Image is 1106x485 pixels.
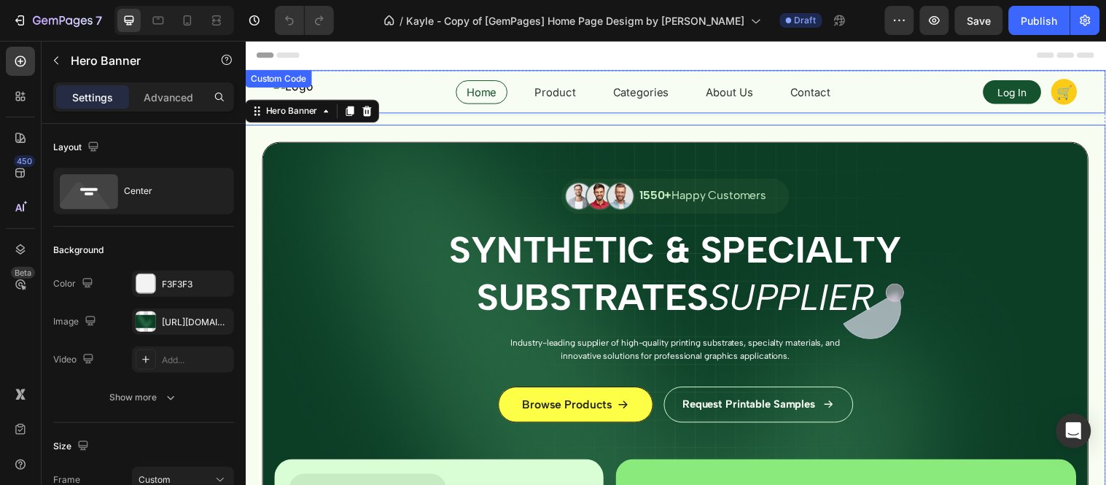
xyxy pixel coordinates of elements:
[220,300,655,314] p: Industry-leading supplier of high-quality printing substrates, specialty materials, and
[1009,6,1070,35] button: Publish
[18,65,77,78] div: Hero Banner
[236,238,472,283] strong: Substrates
[53,244,104,257] div: Background
[607,246,671,304] img: gempages_524722224448406336-303daefb-3213-4f0c-a88b-614fcb95f918.png
[406,13,745,28] span: Kayle - Copy of [GemPages] Home Page Desigm by [PERSON_NAME]
[144,90,193,105] p: Advanced
[14,155,35,167] div: 450
[1056,414,1091,449] div: Open Intercom Messenger
[401,150,434,164] strong: 1550+
[472,238,639,283] i: Supplier
[750,40,809,64] a: Log In
[400,13,403,28] span: /
[1021,13,1058,28] div: Publish
[426,352,618,388] button: <p>Request Printable Samples</p>
[72,90,113,105] p: Settings
[459,41,526,63] a: About Us
[284,41,346,63] a: Product
[819,39,846,65] div: 🛒
[445,361,580,378] p: Request Printable Samples
[208,190,667,235] strong: Synthetic & Specialty
[53,138,102,158] div: Layout
[955,6,1003,35] button: Save
[325,144,396,172] img: gempages_524722224448406336-76d65f71-1bdd-423f-95f2-f06e2942ed8f.png
[544,41,605,63] a: Contact
[795,14,817,27] span: Draft
[275,6,334,35] div: Undo/Redo
[162,316,230,329] div: [URL][DOMAIN_NAME]
[96,12,102,29] p: 7
[110,390,178,405] div: Show more
[967,15,992,27] span: Save
[162,278,230,291] div: F3F3F3
[53,437,92,457] div: Size
[124,174,213,208] div: Center
[71,52,195,69] p: Hero Banner
[162,354,230,367] div: Add...
[53,350,97,370] div: Video
[11,267,35,279] div: Beta
[6,6,109,35] button: 7
[53,274,96,294] div: Color
[364,41,441,63] a: Categories
[282,361,374,379] p: Browse Products
[401,147,533,168] p: Happy Customers
[53,384,234,411] button: Show more
[3,32,65,45] div: Custom Code
[53,312,99,332] div: Image
[220,314,655,327] p: innovative solutions for professional graphics applications.
[257,352,415,388] button: <p>Browse Products</p>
